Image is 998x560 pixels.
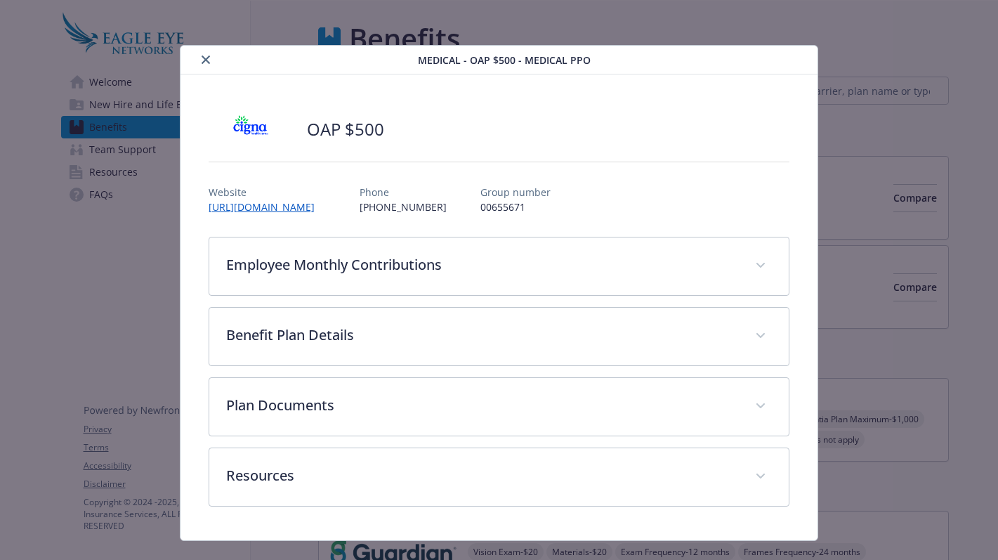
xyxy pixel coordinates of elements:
[418,53,591,67] span: Medical - OAP $500 - Medical PPO
[226,325,738,346] p: Benefit Plan Details
[226,465,738,486] p: Resources
[226,254,738,275] p: Employee Monthly Contributions
[480,200,551,214] p: 00655671
[209,108,293,150] img: CIGNA
[197,51,214,68] button: close
[360,185,447,200] p: Phone
[209,378,789,436] div: Plan Documents
[209,237,789,295] div: Employee Monthly Contributions
[100,45,898,541] div: details for plan Medical - OAP $500 - Medical PPO
[209,448,789,506] div: Resources
[360,200,447,214] p: [PHONE_NUMBER]
[226,395,738,416] p: Plan Documents
[209,185,326,200] p: Website
[209,200,326,214] a: [URL][DOMAIN_NAME]
[480,185,551,200] p: Group number
[209,308,789,365] div: Benefit Plan Details
[307,117,384,141] h2: OAP $500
